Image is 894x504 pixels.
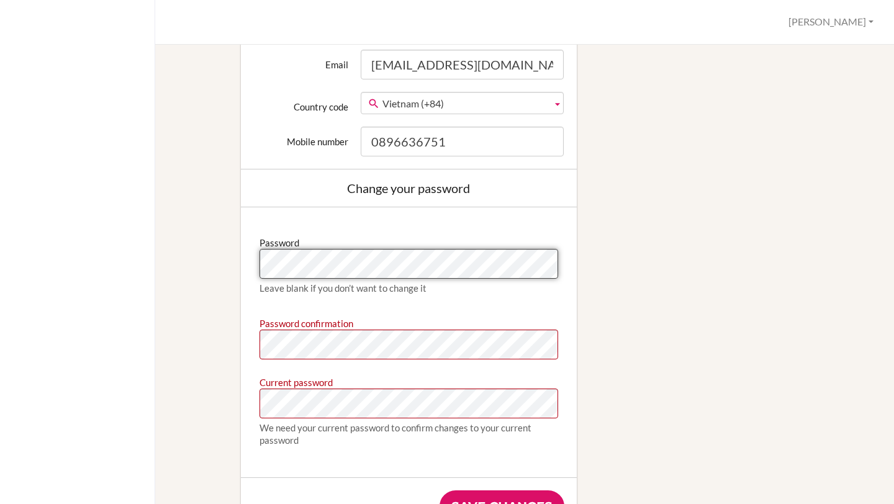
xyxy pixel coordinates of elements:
[247,92,355,113] label: Country code
[260,372,333,389] label: Current password
[260,232,299,249] label: Password
[783,11,879,34] button: [PERSON_NAME]
[382,92,547,115] span: Vietnam (+84)
[260,282,558,294] div: Leave blank if you don’t want to change it
[253,182,564,194] div: Change your password
[260,421,558,446] div: We need your current password to confirm changes to your current password
[247,127,355,148] label: Mobile number
[260,313,353,330] label: Password confirmation
[247,50,355,71] label: Email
